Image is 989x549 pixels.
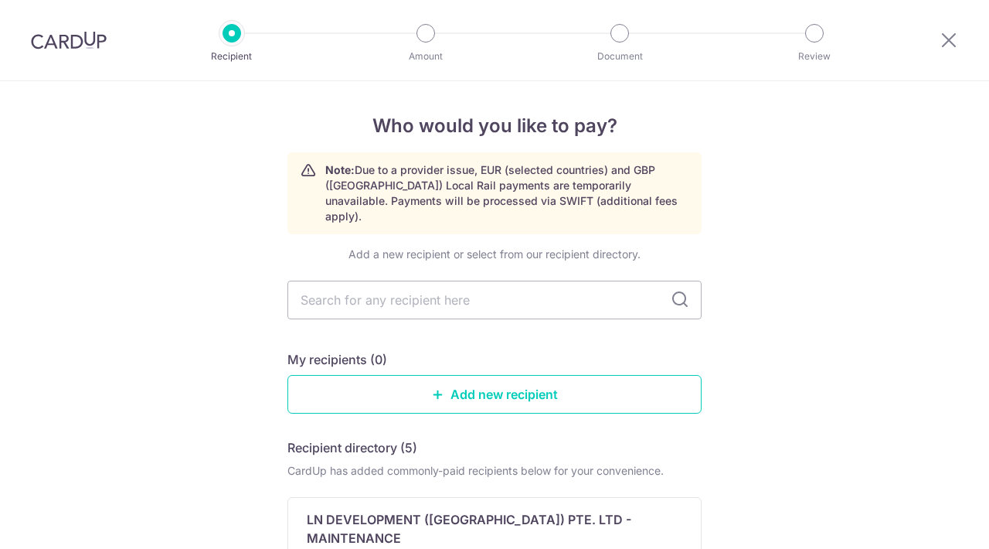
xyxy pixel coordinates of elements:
h4: Who would you like to pay? [287,112,702,140]
strong: Note: [325,163,355,176]
a: Add new recipient [287,375,702,414]
h5: My recipients (0) [287,350,387,369]
p: LN DEVELOPMENT ([GEOGRAPHIC_DATA]) PTE. LTD - MAINTENANCE [307,510,664,547]
p: Review [757,49,872,64]
div: Add a new recipient or select from our recipient directory. [287,247,702,262]
p: Recipient [175,49,289,64]
input: Search for any recipient here [287,281,702,319]
p: Document [562,49,677,64]
p: Amount [369,49,483,64]
h5: Recipient directory (5) [287,438,417,457]
p: Due to a provider issue, EUR (selected countries) and GBP ([GEOGRAPHIC_DATA]) Local Rail payments... [325,162,688,224]
img: CardUp [31,31,107,49]
div: CardUp has added commonly-paid recipients below for your convenience. [287,463,702,479]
